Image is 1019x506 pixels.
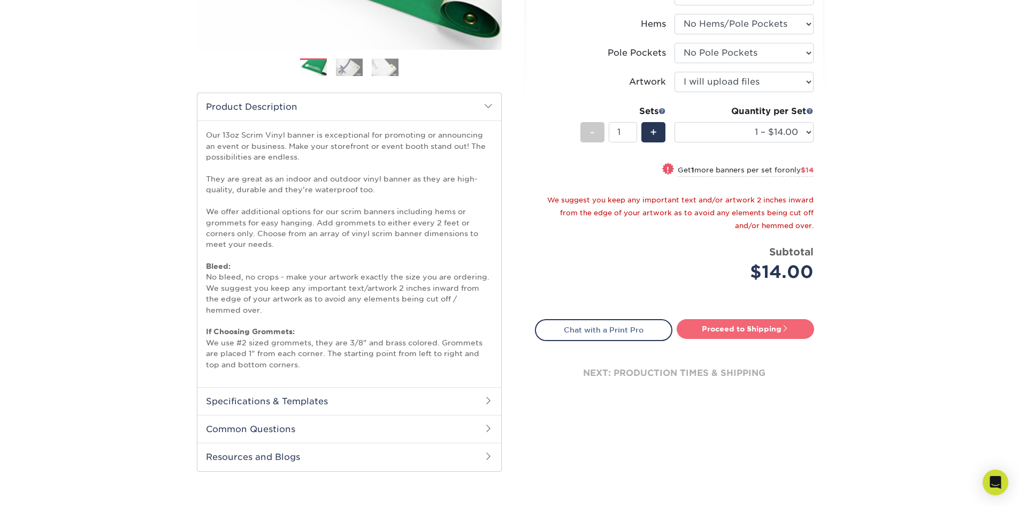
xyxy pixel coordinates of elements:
a: Chat with a Print Pro [535,319,672,341]
span: only [785,166,814,174]
strong: Subtotal [769,246,814,258]
small: We suggest you keep any important text and/or artwork 2 inches inward from the edge of your artwo... [547,196,814,230]
small: Get more banners per set for [678,166,814,177]
span: ! [666,164,669,175]
strong: 1 [691,166,694,174]
div: Artwork [629,75,666,88]
span: - [590,124,595,140]
div: Quantity per Set [675,105,814,118]
div: Sets [580,105,666,118]
a: Proceed to Shipping [677,319,814,338]
h2: Common Questions [197,415,501,443]
span: + [650,124,657,140]
h2: Resources and Blogs [197,443,501,471]
div: Pole Pockets [608,47,666,59]
div: next: production times & shipping [535,341,814,405]
strong: Bleed: [206,262,231,270]
h2: Product Description [197,93,501,120]
div: Hems [641,18,666,31]
span: $14 [801,166,814,174]
img: Banners 02 [336,58,363,76]
div: Open Intercom Messenger [983,470,1008,495]
h2: Specifications & Templates [197,387,501,415]
div: $14.00 [683,259,814,285]
img: Banners 01 [300,59,327,78]
img: Banners 03 [372,58,399,76]
strong: If Choosing Grommets: [206,327,295,336]
p: Our 13oz Scrim Vinyl banner is exceptional for promoting or announcing an event or business. Make... [206,130,493,370]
